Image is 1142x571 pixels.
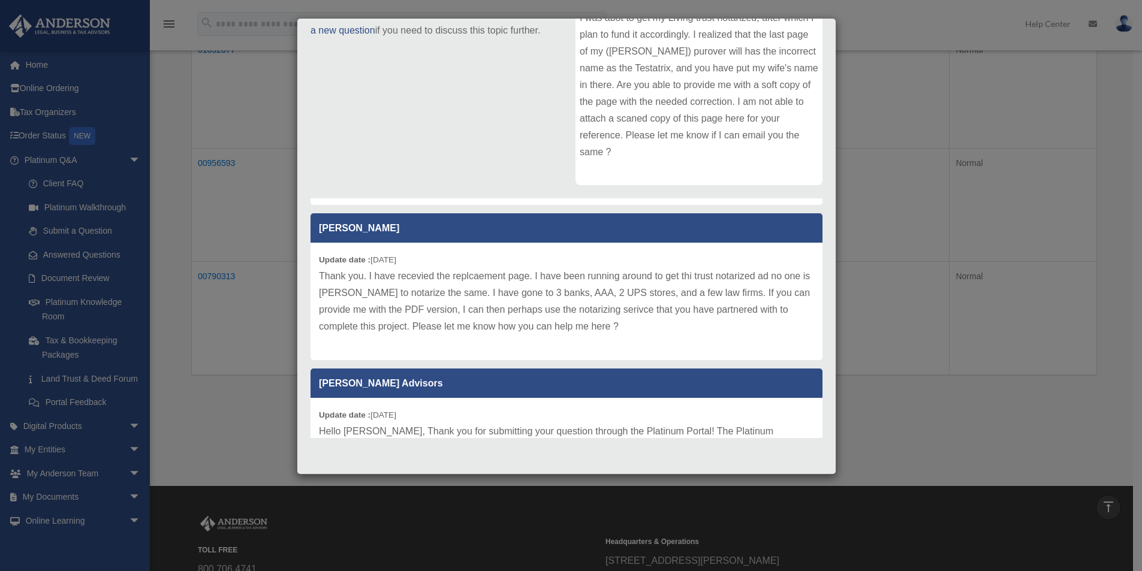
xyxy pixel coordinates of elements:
div: I was abot to get my Living trust notarized, after which I plan to fund it accordingly. I realize... [575,5,822,185]
b: Update date : [319,410,370,419]
small: [DATE] [319,255,396,264]
p: Comments have been closed on this question, if you need to discuss this topic further. [311,5,558,39]
p: Thank you. I have recevied the replcaement page. I have been running around to get thi trust nota... [319,268,814,335]
small: [DATE] [319,410,396,419]
p: [PERSON_NAME] Advisors [311,368,822,398]
p: [PERSON_NAME] [311,213,822,243]
p: Hello [PERSON_NAME], Thank you for submitting your question through the Platinum Portal! The Plat... [319,423,814,540]
b: Update date : [319,255,370,264]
